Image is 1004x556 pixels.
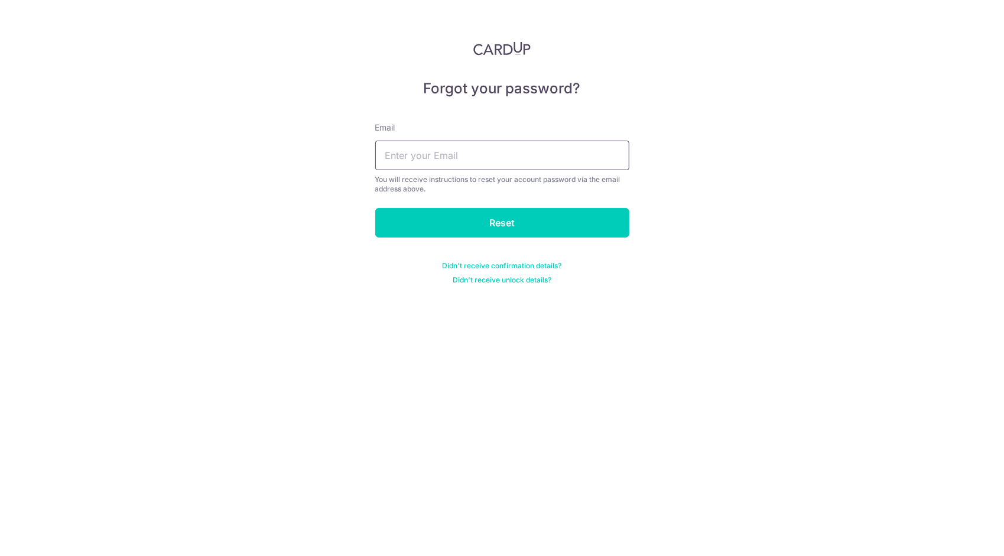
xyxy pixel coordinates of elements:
[375,79,629,98] h5: Forgot your password?
[473,41,531,56] img: CardUp Logo
[443,261,562,271] a: Didn't receive confirmation details?
[375,141,629,170] input: Enter your Email
[375,175,629,194] div: You will receive instructions to reset your account password via the email address above.
[375,122,395,134] label: Email
[375,208,629,238] input: Reset
[453,275,551,285] a: Didn't receive unlock details?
